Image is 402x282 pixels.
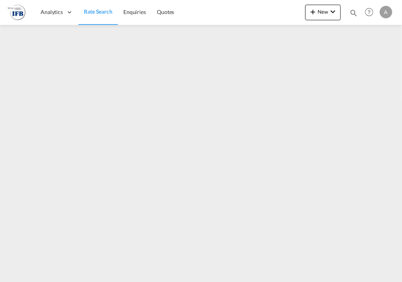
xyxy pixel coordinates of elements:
span: Analytics [41,8,63,16]
span: Rate Search [84,8,112,15]
span: Help [363,5,376,19]
div: Help [363,5,380,19]
md-icon: icon-plus 400-fg [308,7,318,16]
span: Enquiries [123,9,146,15]
div: icon-magnify [349,9,358,20]
span: Quotes [157,9,174,15]
span: New [308,9,338,15]
div: A [380,6,392,18]
md-icon: icon-magnify [349,9,358,17]
img: de31bbe0256b11eebba44b54815f083d.png [8,4,25,21]
md-icon: icon-chevron-down [328,7,338,16]
button: icon-plus 400-fgNewicon-chevron-down [305,5,341,20]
